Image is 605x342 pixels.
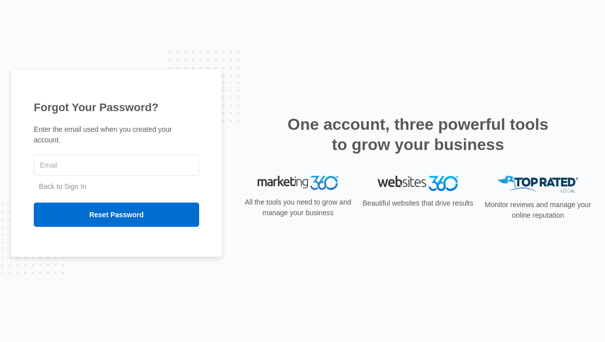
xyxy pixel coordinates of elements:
[34,203,199,227] input: Reset Password
[39,182,86,190] a: Back to Sign In
[481,200,594,221] p: Monitor reviews and manage your online reputation
[258,176,338,190] img: Marketing 360
[378,176,458,190] img: Websites 360
[361,198,474,209] p: Beautiful websites that drive results
[284,114,552,155] h2: One account, three powerful tools to grow your business
[34,124,199,145] p: Enter the email used when you created your account.
[498,176,578,192] img: Top Rated Local
[34,99,199,116] h1: Forgot Your Password?
[34,155,199,176] input: Email
[241,197,354,218] p: All the tools you need to grow and manage your business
